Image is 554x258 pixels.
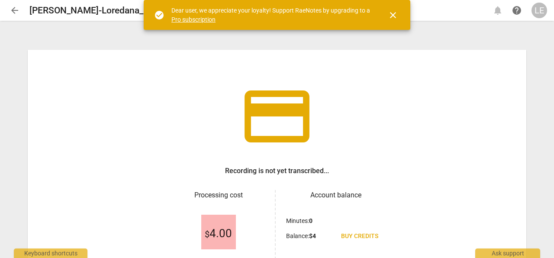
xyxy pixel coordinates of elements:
[225,166,329,176] h3: Recording is not yet transcribed...
[14,248,87,258] div: Keyboard shortcuts
[29,5,238,16] h2: [PERSON_NAME]-Loredana_ Certification Recording
[512,5,522,16] span: help
[475,248,540,258] div: Ask support
[531,3,547,18] button: LE
[286,190,385,200] h3: Account balance
[205,227,232,240] span: 4.00
[309,217,312,224] b: 0
[171,16,216,23] a: Pro subscription
[10,5,20,16] span: arrow_back
[383,5,403,26] button: Close
[509,3,525,18] a: Help
[309,232,316,239] b: $ 4
[286,216,312,226] p: Minutes :
[341,232,378,241] span: Buy credits
[238,77,316,155] span: credit_card
[334,229,385,244] a: Buy credits
[169,190,268,200] h3: Processing cost
[286,232,316,241] p: Balance :
[205,229,209,239] span: $
[171,6,372,24] div: Dear user, we appreciate your loyalty! Support RaeNotes by upgrading to a
[154,10,164,20] span: check_circle
[388,10,398,20] span: close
